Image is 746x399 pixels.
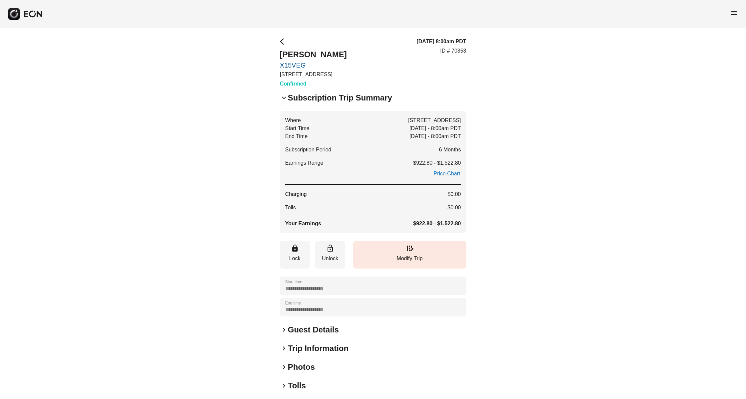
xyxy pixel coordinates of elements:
span: $922.80 - $1,522.80 [413,159,461,167]
span: Earnings Range [285,159,324,167]
span: lock [291,244,299,252]
p: ID # 70353 [440,47,466,55]
button: Where[STREET_ADDRESS]Start Time[DATE] - 8:00am PDTEnd Time[DATE] - 8:00am PDTSubscription Period6... [280,111,466,233]
span: $0.00 [447,190,461,198]
span: Start Time [285,124,310,132]
span: lock_open [326,244,334,252]
span: $0.00 [447,204,461,212]
span: keyboard_arrow_right [280,344,288,352]
h2: Trip Information [288,343,349,354]
h2: Tolls [288,380,306,391]
span: arrow_back_ios [280,38,288,46]
span: Where [285,116,301,124]
h2: [PERSON_NAME] [280,49,347,60]
h3: [DATE] 8:00am PDT [416,38,466,46]
h2: Guest Details [288,324,339,335]
p: [STREET_ADDRESS] [280,71,347,79]
span: 6 Months [439,146,461,154]
button: Unlock [315,241,345,269]
span: $922.80 - $1,522.80 [413,220,461,228]
span: [STREET_ADDRESS] [408,116,461,124]
span: Tolls [285,204,296,212]
span: Your Earnings [285,220,321,228]
p: Modify Trip [357,255,463,263]
p: Lock [283,255,307,263]
span: keyboard_arrow_right [280,363,288,371]
button: Modify Trip [353,241,466,269]
span: menu [730,9,738,17]
span: keyboard_arrow_right [280,326,288,334]
h2: Photos [288,362,315,372]
span: End Time [285,132,308,140]
span: keyboard_arrow_right [280,382,288,390]
span: [DATE] - 8:00am PDT [409,132,461,140]
a: X15VEG [280,61,347,69]
span: edit_road [406,244,414,252]
p: Unlock [319,255,342,263]
h2: Subscription Trip Summary [288,93,392,103]
span: Charging [285,190,307,198]
a: Price Chart [433,170,461,178]
button: Lock [280,241,310,269]
span: [DATE] - 8:00am PDT [409,124,461,132]
h3: Confirmed [280,80,347,88]
span: Subscription Period [285,146,332,154]
span: keyboard_arrow_down [280,94,288,102]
